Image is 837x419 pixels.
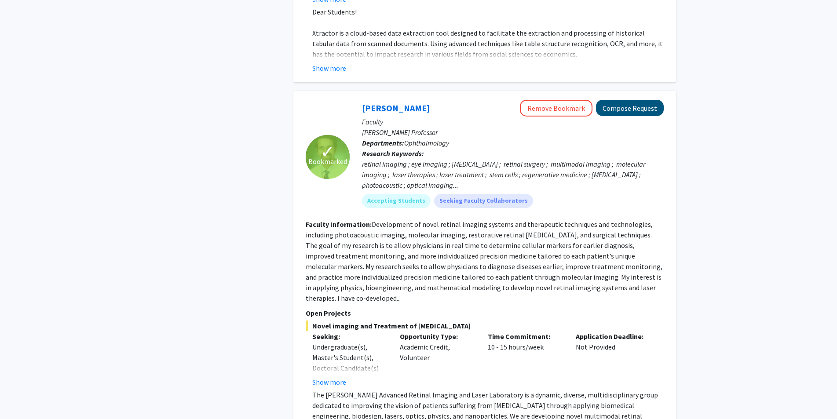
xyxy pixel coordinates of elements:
[400,331,475,342] p: Opportunity Type:
[306,321,664,331] span: Novel imaging and Treatment of [MEDICAL_DATA]
[312,377,346,387] button: Show more
[569,331,657,387] div: Not Provided
[362,194,431,208] mat-chip: Accepting Students
[576,331,651,342] p: Application Deadline:
[481,331,569,387] div: 10 - 15 hours/week
[308,156,347,167] span: Bookmarked
[393,331,481,387] div: Academic Credit, Volunteer
[312,331,387,342] p: Seeking:
[306,220,372,229] b: Faculty Information:
[320,147,335,156] span: ✓
[434,194,533,208] mat-chip: Seeking Faculty Collaborators
[312,7,357,16] span: Dear Students!
[362,127,664,138] p: [PERSON_NAME] Professor
[306,220,662,302] fg-read-more: Development of novel retinal imaging systems and therapeutic techniques and technologies, includi...
[596,100,664,116] button: Compose Request to Yannis Paulus
[7,379,37,412] iframe: Chat
[362,138,404,147] b: Departments:
[362,117,664,127] p: Faculty
[488,331,563,342] p: Time Commitment:
[404,138,449,147] span: Ophthalmology
[312,63,346,73] button: Show more
[362,159,664,190] div: retinal imaging ; eye imaging ; [MEDICAL_DATA] ; retinal surgery ; multimodal imaging ; molecular...
[362,102,430,113] a: [PERSON_NAME]
[520,100,592,117] button: Remove Bookmark
[312,29,663,58] span: Xtractor is a cloud-based data extraction tool designed to facilitate the extraction and processi...
[362,149,424,158] b: Research Keywords:
[306,308,664,318] p: Open Projects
